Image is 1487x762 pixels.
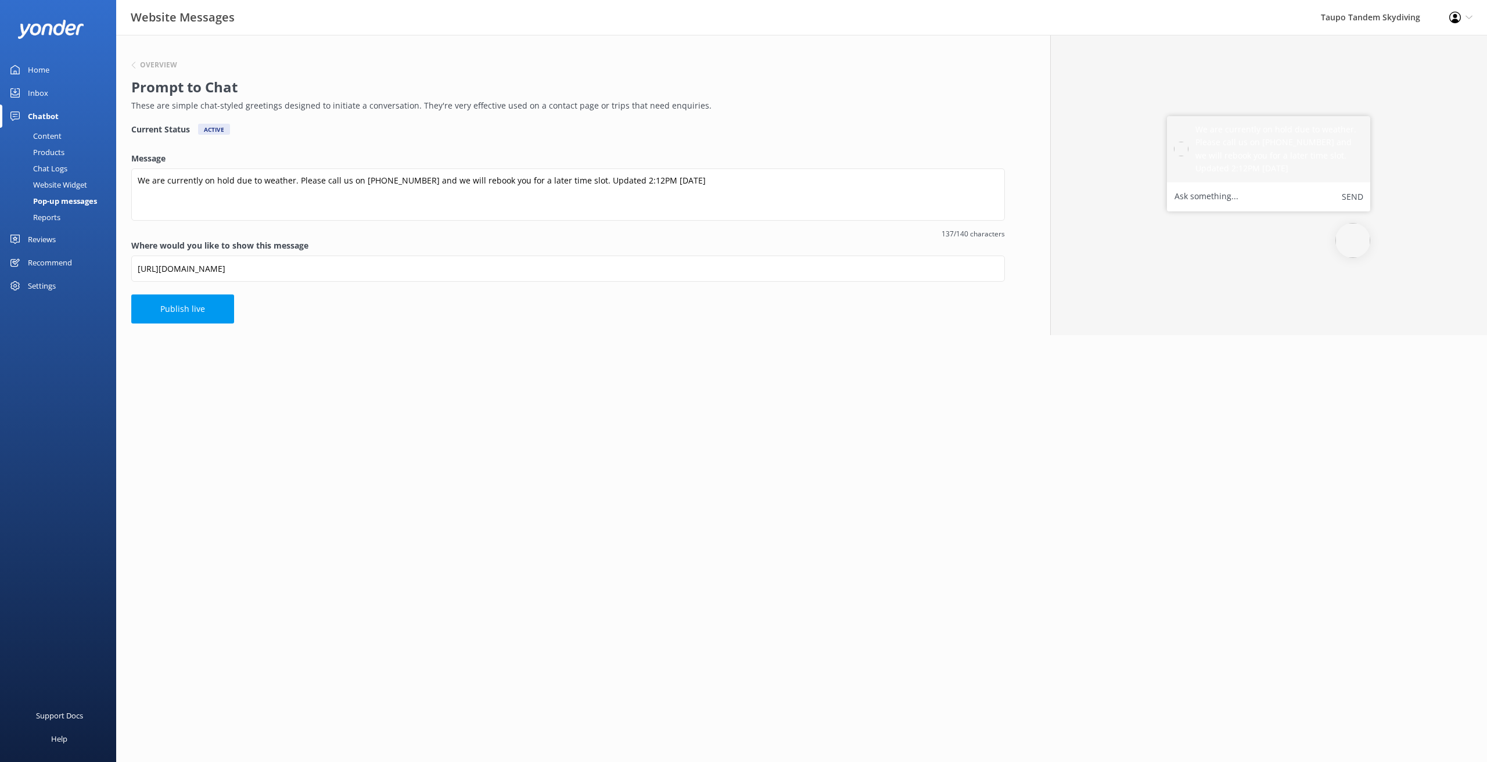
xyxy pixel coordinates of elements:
[28,81,48,105] div: Inbox
[28,105,59,128] div: Chatbot
[131,62,177,69] button: Overview
[7,209,116,225] a: Reports
[7,177,116,193] a: Website Widget
[7,193,97,209] div: Pop-up messages
[131,124,190,135] h4: Current Status
[1342,189,1363,204] button: Send
[7,144,116,160] a: Products
[131,239,1005,252] label: Where would you like to show this message
[131,168,1005,221] textarea: We are currently on hold due to weather. Please call us on [PHONE_NUMBER] and we will rebook you ...
[7,144,64,160] div: Products
[36,704,83,727] div: Support Docs
[131,8,235,27] h3: Website Messages
[140,62,177,69] h6: Overview
[7,193,116,209] a: Pop-up messages
[7,128,62,144] div: Content
[7,209,60,225] div: Reports
[28,274,56,297] div: Settings
[7,160,67,177] div: Chat Logs
[198,124,230,135] div: Active
[51,727,67,750] div: Help
[131,294,234,324] button: Publish live
[28,58,49,81] div: Home
[1195,123,1363,175] h5: We are currently on hold due to weather. Please call us on [PHONE_NUMBER] and we will rebook you ...
[7,160,116,177] a: Chat Logs
[131,256,1005,282] input: https://www.example.com/page
[131,152,1005,165] label: Message
[7,177,87,193] div: Website Widget
[131,99,999,112] p: These are simple chat-styled greetings designed to initiate a conversation. They're very effectiv...
[1174,189,1238,204] label: Ask something...
[28,228,56,251] div: Reviews
[17,20,84,39] img: yonder-white-logo.png
[7,128,116,144] a: Content
[131,76,999,98] h2: Prompt to Chat
[28,251,72,274] div: Recommend
[131,228,1005,239] span: 137/140 characters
